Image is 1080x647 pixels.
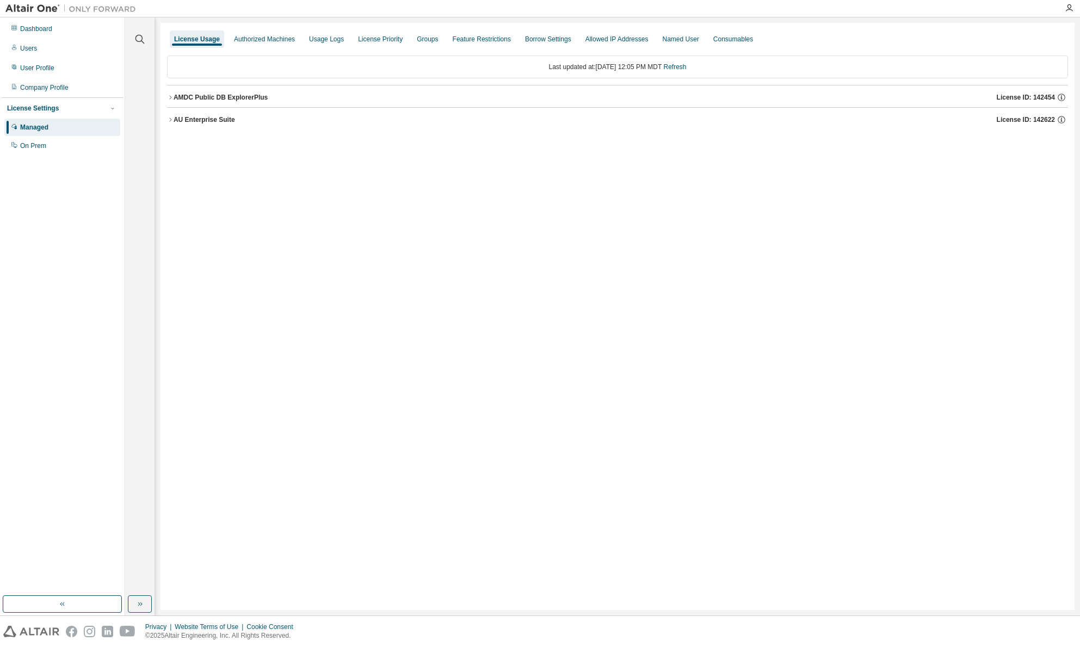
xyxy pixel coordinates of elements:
[167,56,1068,78] div: Last updated at: [DATE] 12:05 PM MDT
[120,626,135,637] img: youtube.svg
[997,93,1055,102] span: License ID: 142454
[5,3,141,14] img: Altair One
[175,623,246,631] div: Website Terms of Use
[20,83,69,92] div: Company Profile
[453,35,511,44] div: Feature Restrictions
[20,141,46,150] div: On Prem
[20,44,37,53] div: Users
[663,63,686,71] a: Refresh
[662,35,699,44] div: Named User
[417,35,438,44] div: Groups
[167,85,1068,109] button: AMDC Public DB ExplorerPlusLicense ID: 142454
[309,35,344,44] div: Usage Logs
[3,626,59,637] img: altair_logo.svg
[585,35,649,44] div: Allowed IP Addresses
[66,626,77,637] img: facebook.svg
[246,623,299,631] div: Cookie Consent
[997,115,1055,124] span: License ID: 142622
[145,631,300,640] p: © 2025 Altair Engineering, Inc. All Rights Reserved.
[174,115,235,124] div: AU Enterprise Suite
[20,24,52,33] div: Dashboard
[358,35,403,44] div: License Priority
[20,123,48,132] div: Managed
[525,35,571,44] div: Borrow Settings
[145,623,175,631] div: Privacy
[713,35,753,44] div: Consumables
[174,93,268,102] div: AMDC Public DB ExplorerPlus
[102,626,113,637] img: linkedin.svg
[167,108,1068,132] button: AU Enterprise SuiteLicense ID: 142622
[174,35,220,44] div: License Usage
[84,626,95,637] img: instagram.svg
[7,104,59,113] div: License Settings
[20,64,54,72] div: User Profile
[234,35,295,44] div: Authorized Machines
